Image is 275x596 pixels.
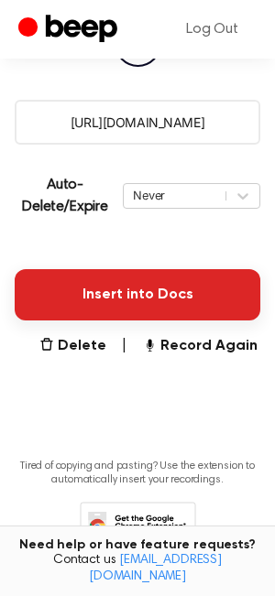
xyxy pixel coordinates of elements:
[15,460,260,487] p: Tired of copying and pasting? Use the extension to automatically insert your recordings.
[18,12,122,48] a: Beep
[15,174,115,218] p: Auto-Delete/Expire
[168,7,257,51] a: Log Out
[11,553,264,585] span: Contact us
[142,335,258,357] button: Record Again
[39,335,106,357] button: Delete
[121,335,127,357] span: |
[15,269,260,320] button: Insert into Docs
[89,554,222,583] a: [EMAIL_ADDRESS][DOMAIN_NAME]
[133,187,216,204] div: Never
